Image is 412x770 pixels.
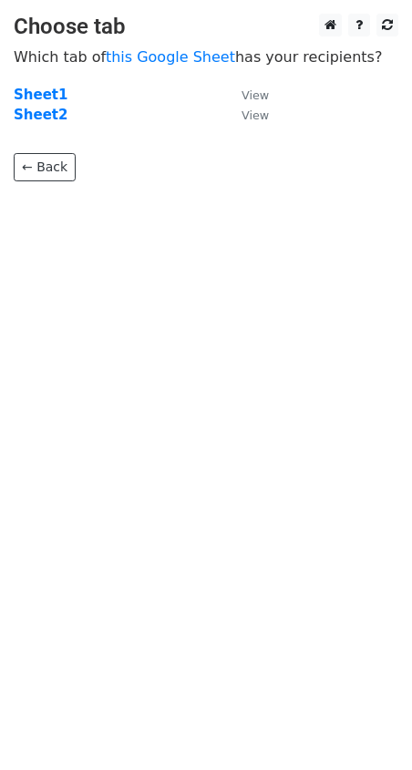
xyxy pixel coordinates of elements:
[223,107,269,123] a: View
[14,87,67,103] a: Sheet1
[14,14,398,40] h3: Choose tab
[14,153,76,181] a: ← Back
[242,88,269,102] small: View
[14,107,67,123] a: Sheet2
[106,48,235,66] a: this Google Sheet
[223,87,269,103] a: View
[14,47,398,67] p: Which tab of has your recipients?
[242,108,269,122] small: View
